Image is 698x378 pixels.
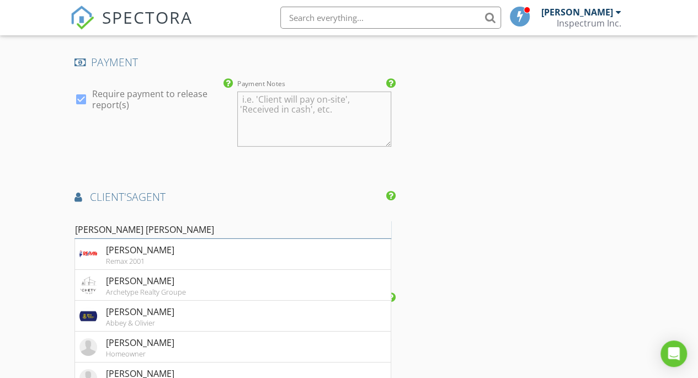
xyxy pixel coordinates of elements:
h4: PAYMENT [74,55,391,70]
div: [PERSON_NAME] [106,274,186,288]
div: [PERSON_NAME] [106,336,174,349]
img: The Best Home Inspection Software - Spectora [70,6,94,30]
img: data [79,307,97,325]
div: Archetype Realty Groupe [106,288,186,296]
input: Search for an Agent [74,221,391,239]
span: client's [90,189,132,204]
div: Remax 2001 [106,257,174,265]
div: [PERSON_NAME] [106,243,174,257]
span: SPECTORA [102,6,193,29]
img: data [79,276,97,294]
img: data [79,246,97,263]
input: Search everything... [280,7,501,29]
div: Abbey & Olivier [106,318,174,327]
div: [PERSON_NAME] [106,305,174,318]
a: SPECTORA [70,15,193,38]
h4: AGENT [74,190,391,204]
div: [PERSON_NAME] [541,7,613,18]
img: default-user-f0147aede5fd5fa78ca7ade42f37bd4542148d508eef1c3d3ea960f66861d68b.jpg [79,338,97,356]
div: Inspectrum Inc. [557,18,621,29]
div: Homeowner [106,349,174,358]
label: Require payment to release report(s) [92,88,228,110]
div: Open Intercom Messenger [660,340,687,367]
